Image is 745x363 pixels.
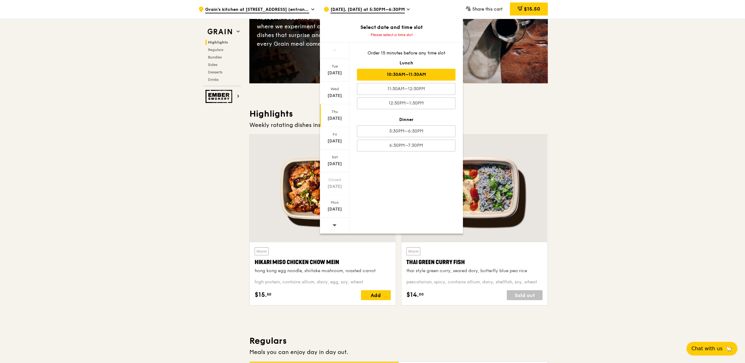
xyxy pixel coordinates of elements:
div: Add [361,290,391,300]
div: [DATE] [321,138,349,144]
div: Meals you can enjoy day in day out. [249,348,548,356]
span: Share this cart [472,7,502,12]
div: Mon [321,200,349,205]
span: Drinks [208,77,219,82]
div: [DATE] [321,161,349,167]
div: 10:30AM–11:30AM [357,69,456,81]
div: [DATE] [321,70,349,76]
div: pescatarian, spicy, contains allium, dairy, shellfish, soy, wheat [406,279,543,285]
div: Please select a time slot [320,32,463,37]
h3: Regulars [249,335,548,347]
div: Wed [321,86,349,91]
span: 🦙 [725,345,733,352]
div: Tue [321,64,349,69]
button: Chat with us🦙 [687,342,738,356]
div: Thai Green Curry Fish [406,258,543,267]
div: Fri [321,132,349,137]
div: 5:30PM–6:30PM [357,125,456,137]
div: Warm [406,247,420,255]
div: 11:30AM–12:30PM [357,83,456,95]
div: [DATE] [321,206,349,212]
div: 12:30PM–1:30PM [357,97,456,109]
div: thai style green curry, seared dory, butterfly blue pea rice [406,268,543,274]
div: 6:30PM–7:30PM [357,140,456,151]
div: The Grain that loves to play. With ingredients. Flavours. Food. The kitchen is our happy place, w... [257,5,399,48]
div: Warm [255,247,269,255]
div: high protein, contains allium, dairy, egg, soy, wheat [255,279,391,285]
img: Grain web logo [206,26,234,37]
div: Sat [321,155,349,160]
div: hong kong egg noodle, shiitake mushroom, roasted carrot [255,268,391,274]
span: 00 [419,292,424,297]
div: [DATE] [321,184,349,190]
div: Hikari Miso Chicken Chow Mein [255,258,391,267]
span: Desserts [208,70,222,74]
span: Sides [208,63,217,67]
div: Weekly rotating dishes inspired by flavours from around the world. [249,121,548,129]
div: Order 15 minutes before any time slot [357,50,456,56]
span: 50 [267,292,271,297]
span: Grain's kitchen at [STREET_ADDRESS] (entrance along [PERSON_NAME][GEOGRAPHIC_DATA]) [205,7,309,13]
div: [DATE] [321,115,349,122]
div: Closed [321,177,349,182]
img: Ember Smokery web logo [206,90,234,103]
span: $15.50 [524,6,540,12]
span: Bundles [208,55,222,59]
span: $14. [406,290,419,300]
span: Regulars [208,48,223,52]
div: Select date and time slot [320,24,463,31]
div: Dinner [357,117,456,123]
div: [DATE] [321,93,349,99]
div: Sold out [507,290,543,300]
div: Thu [321,109,349,114]
span: Chat with us [692,345,723,352]
span: $15. [255,290,267,300]
span: [DATE], [DATE] at 5:30PM–6:30PM [331,7,405,13]
span: Highlights [208,40,228,44]
h3: Highlights [249,108,548,119]
div: Lunch [357,60,456,66]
